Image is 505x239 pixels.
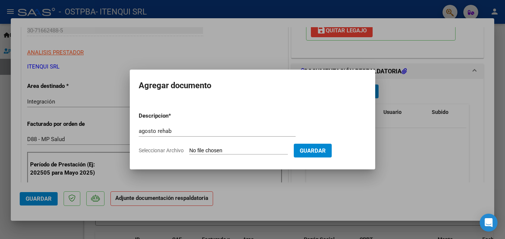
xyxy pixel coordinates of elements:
button: Guardar [294,144,332,157]
span: Seleccionar Archivo [139,147,184,153]
h2: Agregar documento [139,79,366,93]
p: Descripcion [139,112,207,120]
span: Guardar [300,147,326,154]
div: Open Intercom Messenger [480,214,498,232]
